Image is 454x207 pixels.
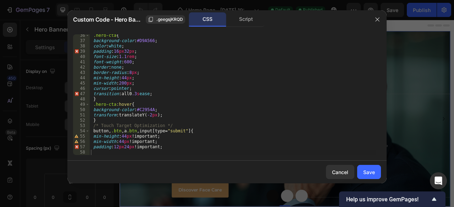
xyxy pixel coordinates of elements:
[357,165,381,179] button: Save
[326,165,354,179] button: Cancel
[73,134,90,139] div: 55
[73,59,90,65] div: 41
[73,75,90,81] div: 44
[73,97,90,102] div: 48
[73,139,90,144] div: 56
[146,15,185,24] button: .geegsjKRQD
[73,86,90,91] div: 46
[73,65,90,70] div: 42
[73,81,90,86] div: 45
[9,18,37,25] div: Hero Banner
[73,102,90,107] div: 49
[430,172,447,189] div: Open Intercom Messenger
[73,150,90,155] div: 58
[346,196,430,203] span: Help us improve GemPages!
[73,33,90,38] div: 36
[73,44,90,49] div: 38
[6,151,199,199] p: Professional-grade men's face care formulated with peptides and ceramides. Clinically tested [MED...
[73,113,90,118] div: 51
[73,123,90,128] div: 53
[189,12,226,27] div: CSS
[404,118,420,134] button: Carousel Next Arrow
[346,195,438,203] button: Show survey - Help us improve GemPages!
[332,168,348,176] div: Cancel
[73,15,143,24] span: Custom Code - Hero Banner
[73,118,90,123] div: 52
[227,12,265,27] div: Script
[73,54,90,59] div: 40
[363,168,375,176] div: Save
[73,91,90,97] div: 47
[73,107,90,113] div: 50
[73,38,90,44] div: 37
[73,70,90,75] div: 43
[73,144,90,150] div: 57
[303,157,341,163] div: Drop element here
[73,128,90,134] div: 54
[73,49,90,54] div: 39
[156,16,183,23] span: .geegsjKRQD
